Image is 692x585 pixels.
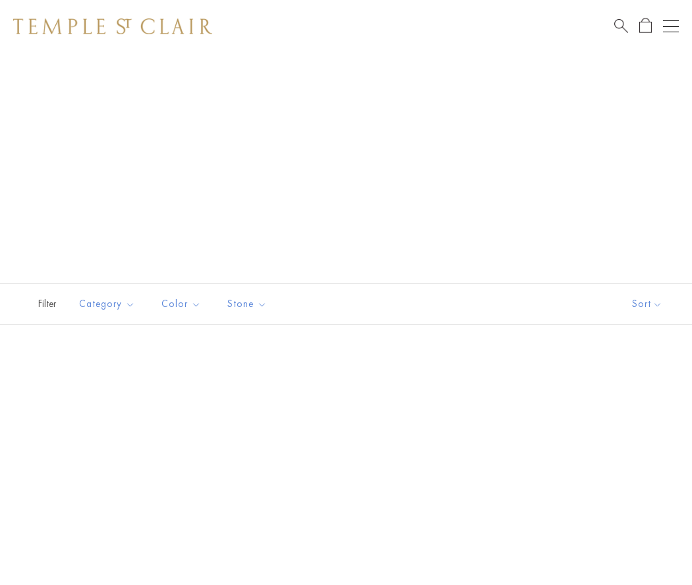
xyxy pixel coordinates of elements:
[663,18,679,34] button: Open navigation
[217,289,277,319] button: Stone
[72,296,145,312] span: Category
[152,289,211,319] button: Color
[155,296,211,312] span: Color
[602,284,692,324] button: Show sort by
[13,18,212,34] img: Temple St. Clair
[221,296,277,312] span: Stone
[69,289,145,319] button: Category
[639,18,652,34] a: Open Shopping Bag
[614,18,628,34] a: Search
